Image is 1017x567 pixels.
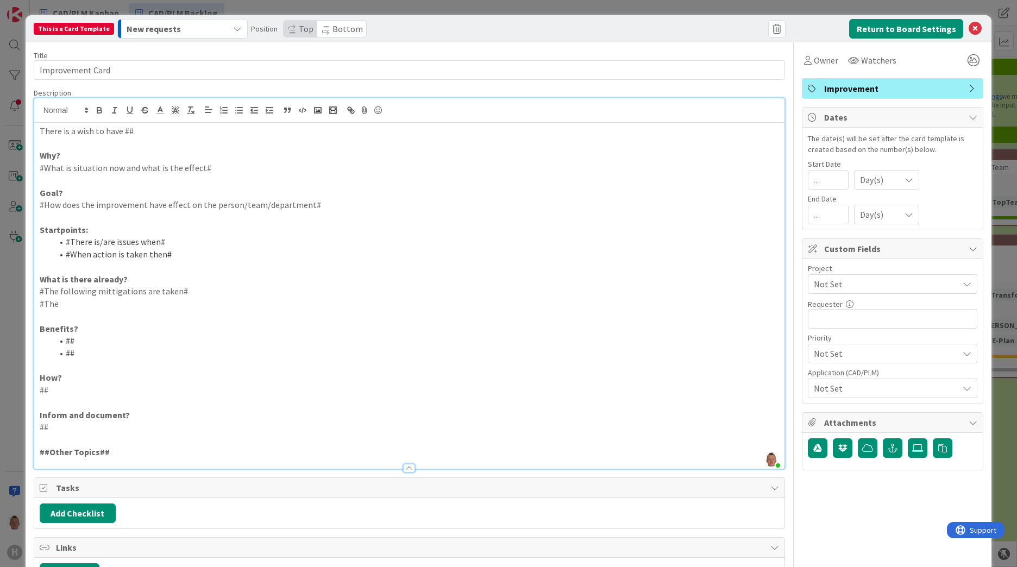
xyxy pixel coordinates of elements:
[40,285,779,298] p: #The following mittigations are taken#
[40,298,779,310] p: #The
[40,224,88,235] strong: Startpoints:
[861,54,896,67] span: Watchers
[40,323,78,334] strong: Benefits?
[34,88,71,98] span: Description
[127,22,181,36] span: New requests
[808,205,849,224] input: ...
[824,242,963,255] span: Custom Fields
[117,19,248,39] button: New requests
[860,172,895,187] span: Day(s)
[251,24,278,33] span: Position
[40,150,60,161] strong: Why?
[824,111,963,124] span: Dates
[808,160,841,168] span: Start Date
[40,384,779,396] p: ##
[40,503,116,523] button: Add Checklist
[40,162,779,174] p: #What is situation now and what is the effect#
[332,23,363,34] span: Bottom
[40,409,130,420] strong: Inform and document?
[824,82,963,95] span: Improvement
[34,23,114,35] div: This is a Card Template
[56,481,765,494] span: Tasks
[40,187,63,198] strong: Goal?
[53,335,779,347] li: ##
[40,274,128,285] strong: What is there already?
[53,248,779,261] li: #When action is taken then#
[56,541,765,554] span: Links
[814,382,958,395] span: Not Set
[808,334,977,342] div: Priority
[814,276,953,292] span: Not Set
[808,369,977,376] div: Application (CAD/PLM)
[814,54,838,67] span: Owner
[814,346,953,361] span: Not Set
[40,199,779,211] p: #How does the improvement have effect on the person/team/department#
[808,195,837,203] span: End Date
[34,60,785,80] input: type card name here...
[53,236,779,248] li: #There is/are issues when#
[808,170,849,190] input: ...
[40,125,779,137] p: There is a wish to have ##
[808,264,977,272] div: Project
[860,207,895,222] span: Day(s)
[40,421,779,433] p: ##
[40,372,62,383] strong: How?
[849,19,963,39] button: Return to Board Settings
[40,446,110,457] strong: ##Other Topics##
[34,51,48,60] label: Title
[808,299,843,309] label: Requester
[23,2,49,15] span: Support
[764,451,779,467] img: X8mj6hJYAujqEDlu7QlL9MAggqSR54HW.jpg
[53,347,779,360] li: ##
[824,416,963,429] span: Attachments
[299,23,313,34] span: Top
[808,133,977,155] div: The date(s) will be set after the card template is created based on the number(s) below.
